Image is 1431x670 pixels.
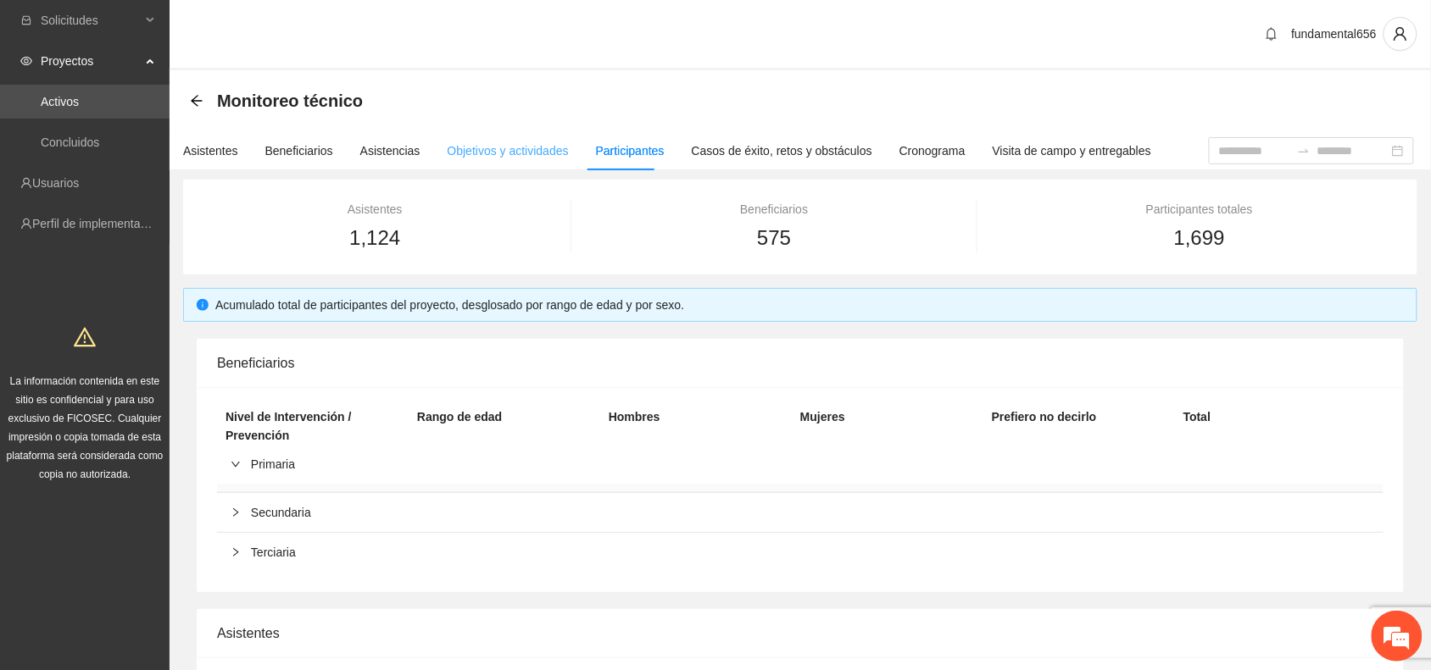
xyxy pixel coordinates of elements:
span: 575 [757,226,791,249]
strong: Prefiero no decirlo [992,410,1097,424]
div: Terciaria [217,533,1384,572]
div: Primaria [217,445,1384,484]
div: Asistentes [203,200,547,219]
span: user [1384,26,1417,42]
div: Beneficiarios [265,141,333,160]
strong: Hombres [609,410,660,424]
span: right [231,507,241,518]
a: Concluidos [41,136,99,149]
button: bell [1258,20,1285,47]
span: bell [1259,27,1284,41]
div: Asistentes [217,609,1384,657]
div: Objetivos y actividades [448,141,569,160]
span: Secundaria [251,503,1370,522]
div: Casos de éxito, retos y obstáculos [692,141,872,160]
strong: Mujeres [800,410,845,424]
span: inbox [20,14,32,26]
div: Cronograma [899,141,966,160]
div: Secundaria [217,493,1384,532]
div: Participantes [596,141,665,160]
span: 1,124 [349,226,400,249]
span: arrow-left [190,94,203,108]
a: Usuarios [32,176,79,190]
strong: Total [1183,410,1211,424]
span: La información contenida en este sitio es confidencial y para uso exclusivo de FICOSEC. Cualquier... [7,375,164,480]
div: Acumulado total de participantes del proyecto, desglosado por rango de edad y por sexo. [215,296,1404,314]
div: Back [190,94,203,108]
div: Chatee con nosotros ahora [88,86,285,108]
span: fundamental656 [1292,27,1377,41]
textarea: Escriba su mensaje y pulse “Intro” [8,462,323,522]
span: Primaria [251,455,1370,473]
span: Terciaria [251,543,1370,562]
span: Solicitudes [41,3,141,37]
span: info-circle [197,299,209,311]
button: user [1384,17,1417,51]
span: Estamos en línea. [98,226,234,397]
div: Minimizar ventana de chat en vivo [278,8,319,49]
div: Visita de campo y entregables [993,141,1151,160]
span: Proyectos [41,44,141,78]
span: right [231,547,241,557]
span: swap-right [1297,144,1311,158]
span: to [1297,144,1311,158]
span: Monitoreo técnico [217,87,363,114]
a: Perfil de implementadora [32,217,164,230]
div: Beneficiarios [217,339,1384,387]
div: Beneficiarios [596,200,952,219]
span: warning [74,326,96,348]
span: eye [20,55,32,67]
div: Asistencias [360,141,420,160]
a: Activos [41,95,79,108]
div: Asistentes [183,141,238,160]
strong: Rango de edad [417,410,502,424]
span: right [231,459,241,469]
span: 1,699 [1174,226,1225,249]
strong: Nivel de Intervención / Prevención [226,410,352,442]
div: Participantes totales [1002,200,1397,219]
